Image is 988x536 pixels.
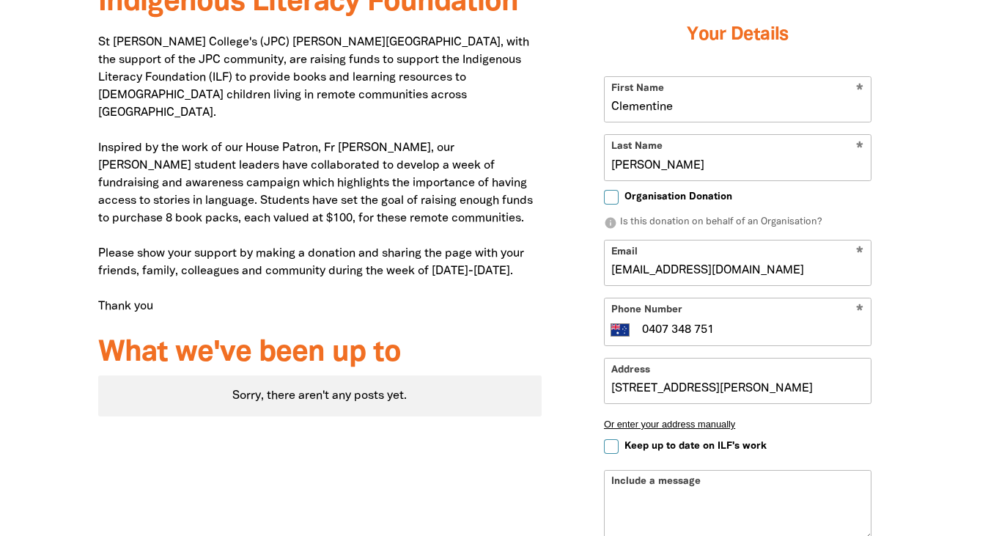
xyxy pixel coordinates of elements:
div: Paginated content [98,375,542,416]
p: Is this donation on behalf of an Organisation? [604,216,871,230]
p: St [PERSON_NAME] College's (JPC) [PERSON_NAME][GEOGRAPHIC_DATA], with the support of the JPC comm... [98,34,542,315]
h3: Your Details [604,6,871,65]
span: Organisation Donation [624,190,732,204]
input: Organisation Donation [604,190,619,205]
i: info [604,216,617,230]
div: Sorry, there aren't any posts yet. [98,375,542,416]
input: Keep up to date on ILF's work [604,439,619,454]
span: Keep up to date on ILF's work [624,439,767,453]
h3: What we've been up to [98,337,542,370]
button: Or enter your address manually [604,419,871,430]
i: Required [856,304,863,318]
